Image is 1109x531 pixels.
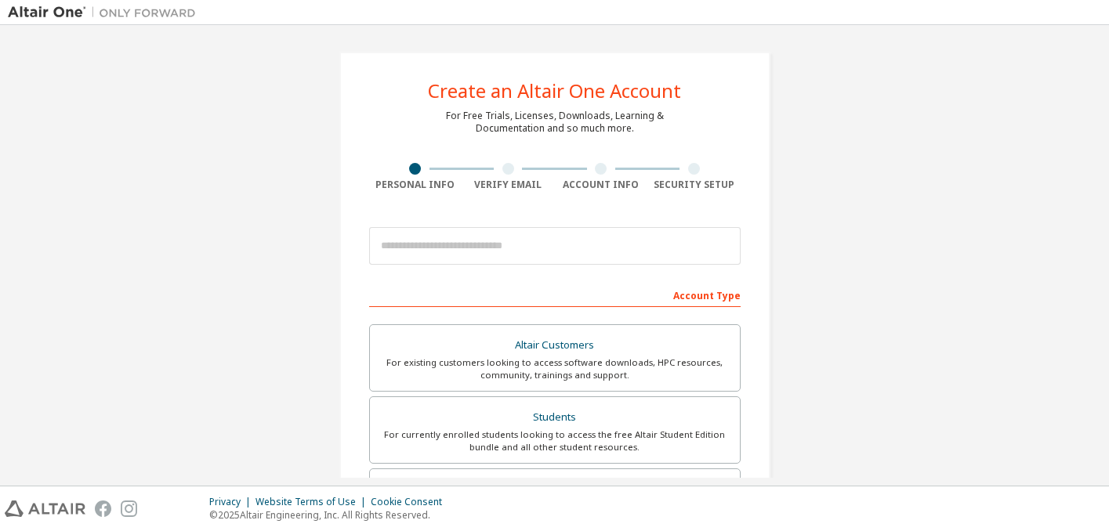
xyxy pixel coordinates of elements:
div: Students [379,406,730,428]
img: facebook.svg [95,500,111,517]
div: Website Terms of Use [256,496,371,508]
div: Personal Info [369,179,462,191]
div: Verify Email [462,179,555,191]
div: For existing customers looking to access software downloads, HPC resources, community, trainings ... [379,356,730,381]
div: Security Setup [647,179,741,191]
p: © 2025 Altair Engineering, Inc. All Rights Reserved. [209,508,451,522]
div: Account Type [369,282,741,307]
img: Altair One [8,5,204,20]
div: Privacy [209,496,256,508]
div: Cookie Consent [371,496,451,508]
div: Account Info [555,179,648,191]
div: Create an Altair One Account [428,81,681,100]
div: Altair Customers [379,334,730,356]
div: For currently enrolled students looking to access the free Altair Student Edition bundle and all ... [379,428,730,453]
img: altair_logo.svg [5,500,85,517]
div: For Free Trials, Licenses, Downloads, Learning & Documentation and so much more. [446,110,664,135]
img: instagram.svg [121,500,137,517]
